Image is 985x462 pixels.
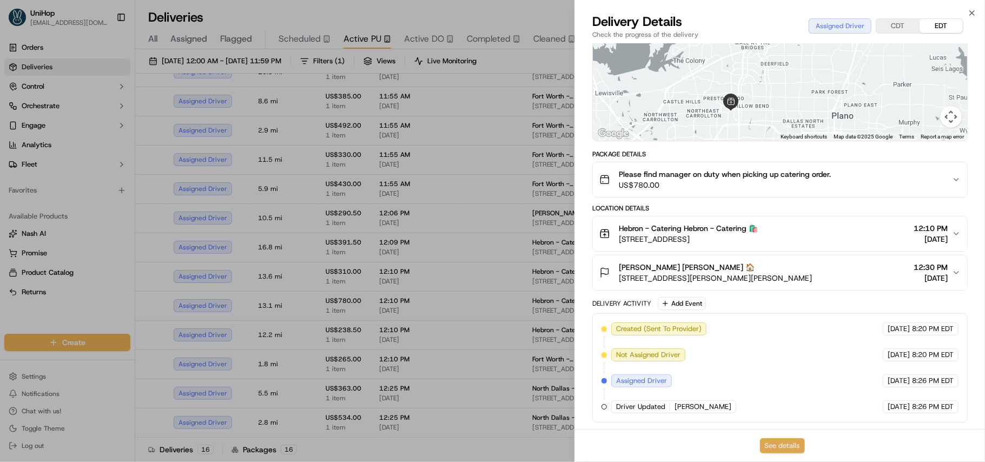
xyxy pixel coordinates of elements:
[619,180,831,190] span: US$780.00
[76,268,131,277] a: Powered byPylon
[592,299,651,308] div: Delivery Activity
[912,324,954,334] span: 8:20 PM EDT
[940,106,962,128] button: Map camera controls
[49,104,177,115] div: Start new chat
[888,324,910,334] span: [DATE]
[593,255,967,290] button: [PERSON_NAME] [PERSON_NAME] 🏠[STREET_ADDRESS][PERSON_NAME][PERSON_NAME]12:30 PM[DATE]
[49,115,149,123] div: We're available if you need us!
[592,30,698,39] span: Check the progress of the delivery
[91,243,100,252] div: 💻
[11,141,72,150] div: Past conversations
[619,262,755,273] span: [PERSON_NAME] [PERSON_NAME] 🏠
[96,168,118,177] span: [DATE]
[96,197,118,206] span: [DATE]
[592,204,968,213] div: Location Details
[11,243,19,252] div: 📗
[596,127,631,141] a: Open this area in Google Maps (opens a new window)
[921,134,964,140] a: Report a map error
[912,376,954,386] span: 8:26 PM EDT
[22,198,30,207] img: 1736555255976-a54dd68f-1ca7-489b-9aae-adbdc363a1c4
[184,107,197,120] button: Start new chat
[914,223,948,234] span: 12:10 PM
[914,273,948,283] span: [DATE]
[90,197,94,206] span: •
[888,376,910,386] span: [DATE]
[899,134,914,140] a: Terms (opens in new tab)
[834,134,893,140] span: Map data ©2025 Google
[912,402,954,412] span: 8:26 PM EDT
[616,324,702,334] span: Created (Sent To Provider)
[22,169,30,177] img: 1736555255976-a54dd68f-1ca7-489b-9aae-adbdc363a1c4
[592,150,968,159] div: Package Details
[11,187,28,204] img: Brigitte Vinadas
[675,402,731,412] span: [PERSON_NAME]
[11,11,32,33] img: Nash
[11,44,197,61] p: Welcome 👋
[23,104,42,123] img: 4281594248423_2fcf9dad9f2a874258b8_72.png
[28,70,195,82] input: Got a question? Start typing here...
[616,350,680,360] span: Not Assigned Driver
[593,162,967,197] button: Please find manager on duty when picking up catering order.US$780.00
[168,139,197,152] button: See all
[102,242,174,253] span: API Documentation
[914,234,948,245] span: [DATE]
[760,438,805,453] button: See details
[87,238,178,258] a: 💻API Documentation
[34,197,88,206] span: [PERSON_NAME]
[888,350,910,360] span: [DATE]
[888,402,910,412] span: [DATE]
[90,168,94,177] span: •
[619,169,831,180] span: Please find manager on duty when picking up catering order.
[6,238,87,258] a: 📗Knowledge Base
[876,19,920,33] button: CDT
[34,168,88,177] span: [PERSON_NAME]
[11,158,28,175] img: Asif Zaman Khan
[920,19,963,33] button: EDT
[616,376,667,386] span: Assigned Driver
[658,297,706,310] button: Add Event
[596,127,631,141] img: Google
[593,216,967,251] button: Hebron - Catering Hebron - Catering 🛍️[STREET_ADDRESS]12:10 PM[DATE]
[22,242,83,253] span: Knowledge Base
[781,133,827,141] button: Keyboard shortcuts
[592,13,698,30] span: Delivery Details
[619,223,758,234] span: Hebron - Catering Hebron - Catering 🛍️
[616,402,665,412] span: Driver Updated
[912,350,954,360] span: 8:20 PM EDT
[914,262,948,273] span: 12:30 PM
[11,104,30,123] img: 1736555255976-a54dd68f-1ca7-489b-9aae-adbdc363a1c4
[619,234,758,245] span: [STREET_ADDRESS]
[619,273,812,283] span: [STREET_ADDRESS][PERSON_NAME][PERSON_NAME]
[108,269,131,277] span: Pylon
